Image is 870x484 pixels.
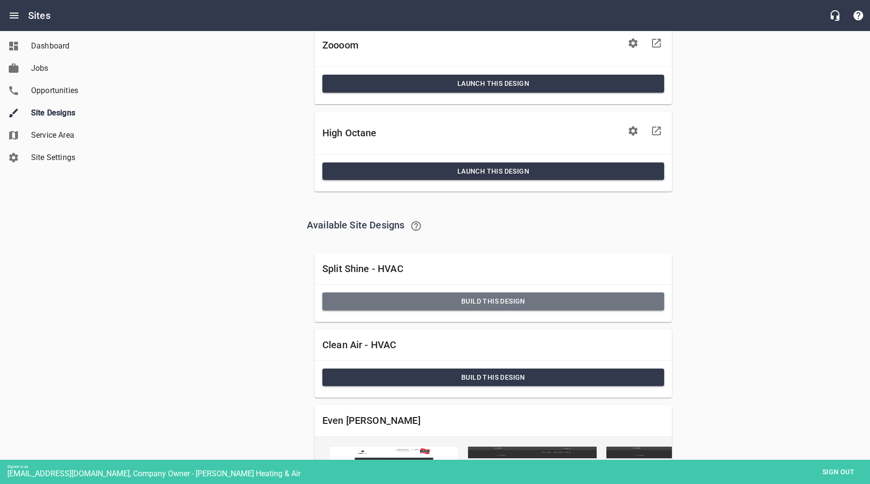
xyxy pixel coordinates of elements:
button: Open drawer [2,4,26,27]
h6: High Octane [322,125,621,141]
h6: Split Shine - HVAC [322,261,664,276]
h6: Even [PERSON_NAME] [322,413,664,428]
div: [EMAIL_ADDRESS][DOMAIN_NAME], Company Owner - [PERSON_NAME] Heating & Air [7,469,870,478]
h6: Sites [28,8,50,23]
span: Launch This Design [330,165,656,177]
span: Sign out [818,466,859,478]
span: Build this Design [330,371,656,384]
button: Edit Site Settings [621,32,645,55]
span: Launch This Design [330,78,656,90]
button: Build this Design [322,369,664,387]
a: Learn about switching Site Designs [404,214,428,238]
span: Opportunities [31,85,105,97]
button: Support Portal [847,4,870,27]
button: Launch This Design [322,75,664,93]
h6: Clean Air - HVAC [322,337,664,353]
h6: Zoooom [322,37,621,53]
span: Build this Design [330,295,656,307]
h6: Available Site Designs [307,214,680,238]
button: Sign out [814,463,863,481]
button: Build this Design [322,292,664,310]
span: Dashboard [31,40,105,52]
a: Visit Site [645,32,668,55]
div: Signed in as [7,465,870,469]
button: Edit Site Settings [621,119,645,143]
button: Launch This Design [322,162,664,180]
button: Live Chat [823,4,847,27]
span: Jobs [31,63,105,74]
span: Service Area [31,129,105,141]
span: Site Designs [31,107,105,119]
span: Site Settings [31,152,105,163]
